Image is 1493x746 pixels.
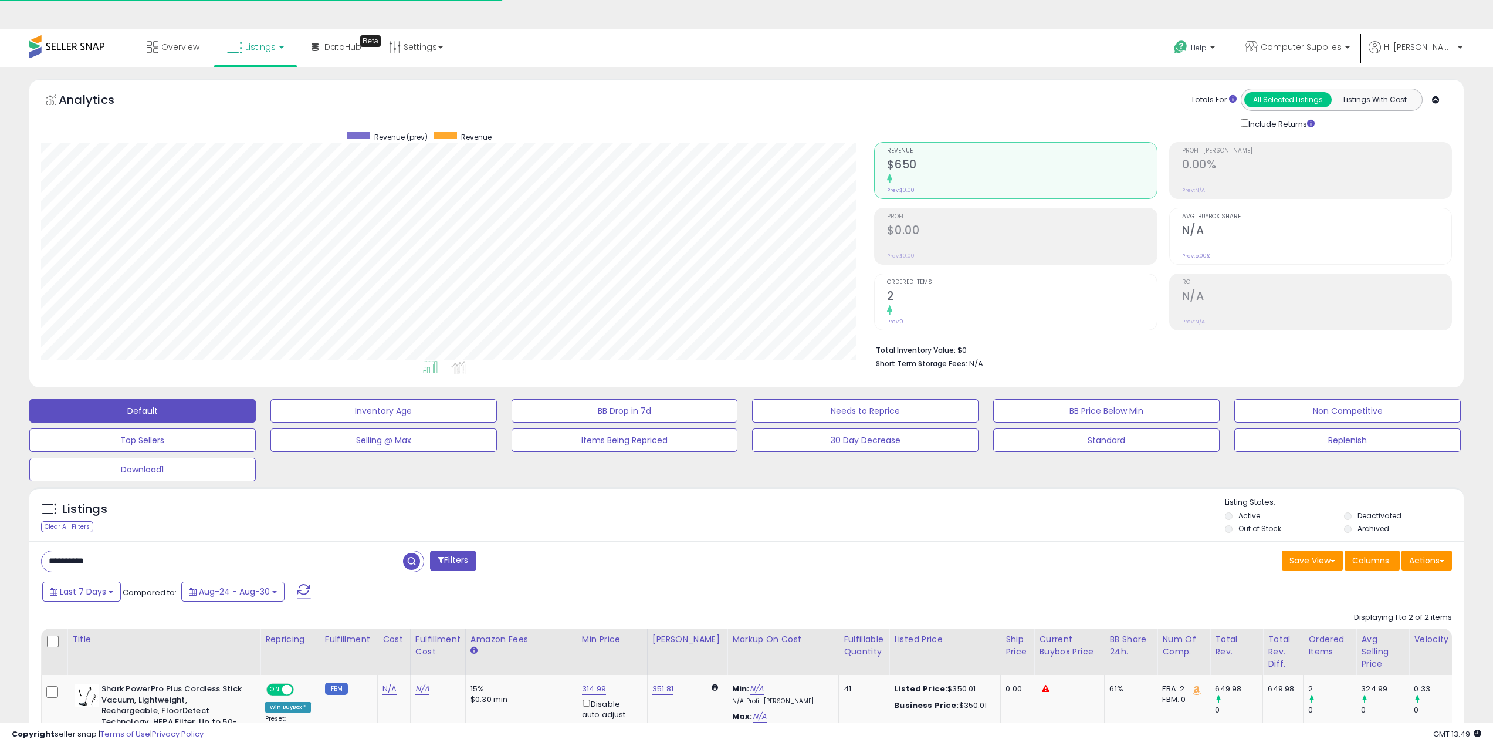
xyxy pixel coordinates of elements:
span: Compared to: [123,587,177,598]
div: Current Buybox Price [1039,633,1099,658]
b: Min: [732,683,750,694]
a: N/A [753,711,767,723]
b: Total Inventory Value: [876,345,956,355]
div: Listed Price [894,633,996,646]
span: Avg. Buybox Share [1182,214,1451,220]
div: seller snap | | [12,729,204,740]
div: Fulfillment Cost [415,633,461,658]
div: FBA: 2 [1162,684,1201,694]
span: OFF [292,685,311,695]
div: Cost [382,633,405,646]
button: Inventory Age [270,399,497,423]
button: Actions [1401,551,1452,571]
h5: Analytics [59,92,137,111]
span: Profit [PERSON_NAME] [1182,148,1451,154]
a: Computer Supplies [1237,29,1359,67]
small: Prev: N/A [1182,318,1205,325]
div: 324.99 [1361,684,1409,694]
span: Last 7 Days [60,586,106,598]
div: 649.98 [1268,684,1294,694]
label: Out of Stock [1238,524,1281,534]
div: 0.00 [1006,684,1025,694]
div: Repricing [265,633,315,646]
li: $0 [876,342,1443,356]
button: BB Drop in 7d [512,399,738,423]
button: Aug-24 - Aug-30 [181,582,285,602]
p: N/A Profit [PERSON_NAME] [732,697,830,706]
h2: 2 [887,289,1156,305]
div: 15% [470,684,568,694]
b: Business Price: [894,700,959,711]
button: Needs to Reprice [752,399,979,423]
i: Get Help [1173,40,1188,55]
div: Amazon Fees [470,633,572,646]
button: All Selected Listings [1244,92,1332,107]
div: Clear All Filters [41,521,93,532]
a: Overview [138,29,208,65]
div: 0 [1414,705,1461,715]
span: ON [268,685,282,695]
button: Last 7 Days [42,582,121,602]
button: Download1 [29,458,256,481]
div: Ship Price [1006,633,1029,658]
span: N/A [969,358,983,369]
button: Non Competitive [1234,399,1461,423]
span: ROI [1182,279,1451,286]
button: Default [29,399,256,423]
div: 0 [1308,705,1356,715]
span: Hi [PERSON_NAME] [1384,41,1454,53]
h2: $650 [887,158,1156,174]
a: Hi [PERSON_NAME] [1369,41,1462,67]
div: Preset: [265,715,311,741]
a: Listings [218,29,293,65]
small: Prev: N/A [1182,187,1205,194]
div: Win BuyBox * [265,702,311,713]
div: [PERSON_NAME] [652,633,722,646]
span: Listings [245,41,276,53]
div: Avg Selling Price [1361,633,1404,670]
span: Revenue [461,132,492,142]
h2: 0.00% [1182,158,1451,174]
div: 2 [1308,684,1356,694]
button: Filters [430,551,476,571]
span: Overview [161,41,199,53]
small: Prev: 0 [887,318,903,325]
div: Fulfillment [325,633,373,646]
button: 30 Day Decrease [752,428,979,452]
a: Settings [380,29,452,65]
h2: N/A [1182,224,1451,239]
span: Columns [1352,555,1389,566]
b: Max: [732,711,753,722]
small: Prev: 5.00% [1182,252,1210,259]
div: Velocity [1414,633,1457,646]
small: FBM [325,683,348,695]
a: DataHub [303,29,370,65]
span: DataHub [324,41,361,53]
button: Standard [993,428,1220,452]
label: Deactivated [1357,511,1401,521]
label: Archived [1357,524,1389,534]
span: Aug-24 - Aug-30 [199,586,270,598]
h2: N/A [1182,289,1451,305]
div: $350.01 [894,700,991,711]
div: $350.01 [894,684,991,694]
button: Top Sellers [29,428,256,452]
div: Totals For [1191,94,1237,106]
button: Selling @ Max [270,428,497,452]
div: Fulfillable Quantity [844,633,884,658]
div: BB Share 24h. [1109,633,1152,658]
div: Total Rev. [1215,633,1258,658]
small: Prev: $0.00 [887,252,915,259]
button: Listings With Cost [1331,92,1418,107]
h5: Listings [62,501,107,518]
label: Active [1238,511,1260,521]
div: 0 [1361,705,1409,715]
div: 649.98 [1215,684,1262,694]
div: 61% [1109,684,1148,694]
div: Disable auto adjust min [582,697,638,731]
a: 351.81 [652,683,673,695]
div: Tooltip anchor [360,35,381,47]
b: Listed Price: [894,683,947,694]
div: 0 [1215,705,1262,715]
div: Markup on Cost [732,633,834,646]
